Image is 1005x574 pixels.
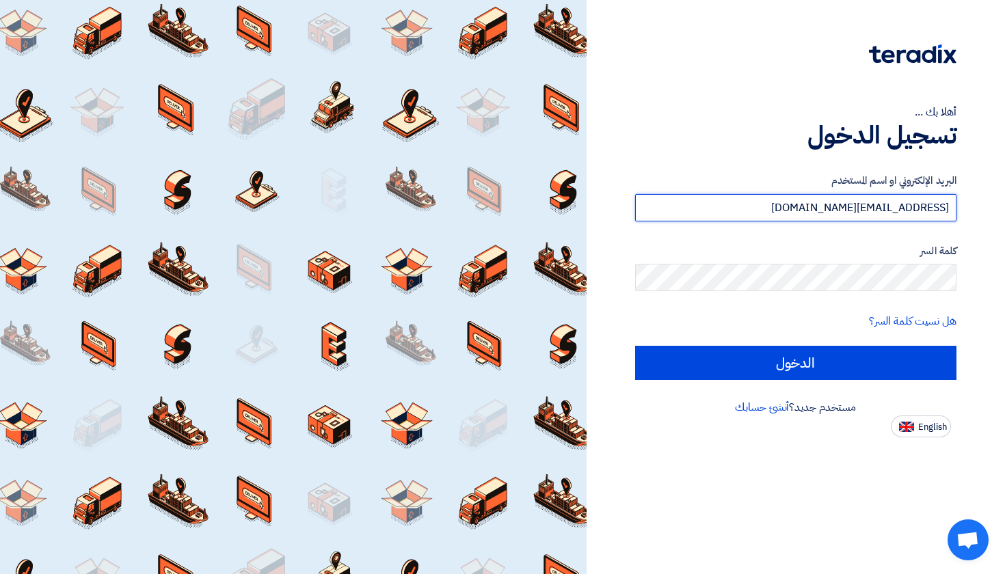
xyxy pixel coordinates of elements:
[899,422,914,432] img: en-US.png
[635,346,957,380] input: الدخول
[918,422,947,432] span: English
[635,399,957,415] div: مستخدم جديد؟
[735,399,789,415] a: أنشئ حسابك
[635,173,957,189] label: البريد الإلكتروني او اسم المستخدم
[948,519,989,560] div: Open chat
[891,415,951,437] button: English
[635,243,957,259] label: كلمة السر
[635,104,957,120] div: أهلا بك ...
[869,44,956,64] img: Teradix logo
[635,120,957,150] h1: تسجيل الدخول
[869,313,956,329] a: هل نسيت كلمة السر؟
[635,194,957,221] input: أدخل بريد العمل الإلكتروني او اسم المستخدم الخاص بك ...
